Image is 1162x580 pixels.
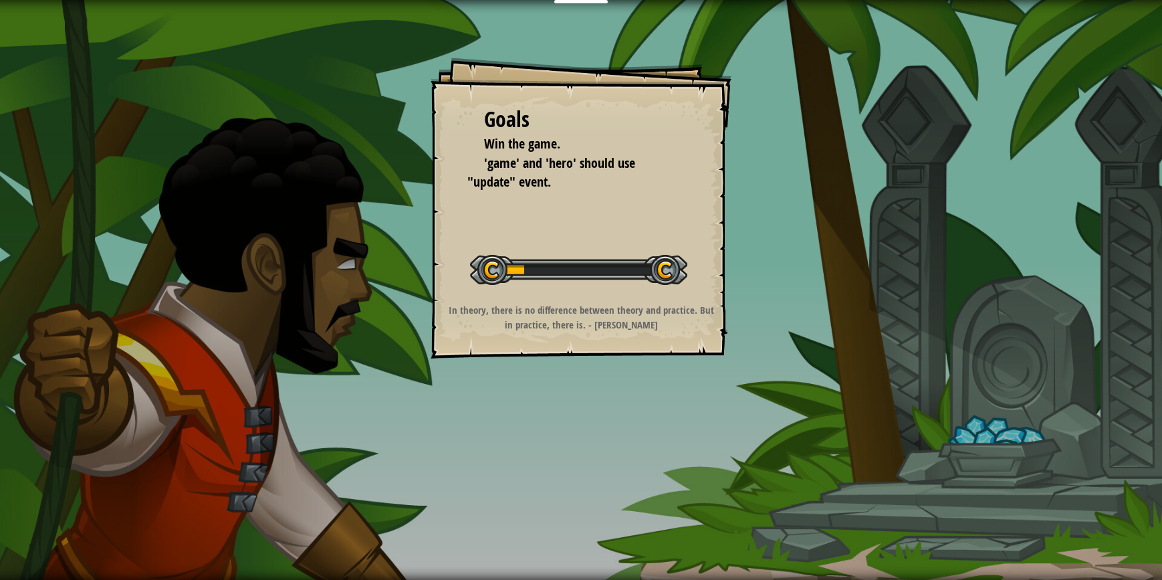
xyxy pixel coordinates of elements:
[449,303,714,331] strong: In theory, there is no difference between theory and practice. But in practice, there is. - [PERS...
[467,134,675,154] li: Win the game.
[467,154,635,191] span: 'game' and 'hero' should use "update" event.
[484,134,560,153] span: Win the game.
[467,154,675,192] li: 'game' and 'hero' should use "update" event.
[484,104,678,135] div: Goals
